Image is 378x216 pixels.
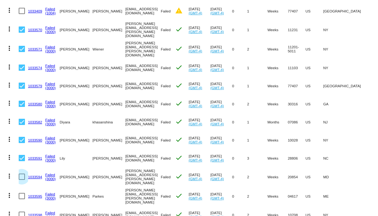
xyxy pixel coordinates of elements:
[267,167,288,186] mat-cell: Weeks
[161,138,171,142] span: Failed
[210,196,224,200] a: (GMT-4)
[189,158,202,162] a: (GMT-4)
[210,113,232,131] mat-cell: [DATE]
[125,149,161,167] mat-cell: [EMAIL_ADDRESS][DOMAIN_NAME]
[210,68,224,72] a: (GMT-4)
[45,177,56,181] a: (3000)
[232,186,247,206] mat-cell: 0
[161,175,171,179] span: Failed
[125,186,161,206] mat-cell: [PERSON_NAME][EMAIL_ADDRESS][PERSON_NAME][DOMAIN_NAME]
[210,77,232,95] mat-cell: [DATE]
[6,154,13,161] mat-icon: more_vert
[189,104,202,108] a: (GMT-4)
[45,11,56,15] a: (1004)
[93,77,125,95] mat-cell: [PERSON_NAME]
[288,77,305,95] mat-cell: 77407
[45,118,55,122] a: Failed
[189,59,210,77] mat-cell: [DATE]
[189,167,210,186] mat-cell: [DATE]
[189,149,210,167] mat-cell: [DATE]
[232,95,247,113] mat-cell: 0
[247,77,267,95] mat-cell: 1
[323,95,364,113] mat-cell: GA
[93,186,125,206] mat-cell: Parkes
[210,122,224,126] a: (GMT-4)
[305,77,323,95] mat-cell: US
[93,59,125,77] mat-cell: [PERSON_NAME]
[161,9,171,13] span: Failed
[323,20,364,39] mat-cell: NY
[232,113,247,131] mat-cell: 0
[189,113,210,131] mat-cell: [DATE]
[161,66,171,70] span: Failed
[6,172,13,180] mat-icon: more_vert
[247,39,267,59] mat-cell: 2
[189,177,202,181] a: (GMT-4)
[247,167,267,186] mat-cell: 2
[161,194,171,198] span: Failed
[288,39,305,59] mat-cell: 11201-5011
[323,59,364,77] mat-cell: NY
[267,59,288,77] mat-cell: Weeks
[60,2,92,20] mat-cell: [PERSON_NAME]
[288,149,305,167] mat-cell: 28806
[60,149,92,167] mat-cell: Lily
[45,196,56,200] a: (3000)
[175,100,183,107] mat-icon: check
[323,149,364,167] mat-cell: NC
[60,167,92,186] mat-cell: [PERSON_NAME]
[210,158,224,162] a: (GMT-4)
[210,86,224,90] a: (GMT-4)
[210,167,232,186] mat-cell: [DATE]
[210,131,232,149] mat-cell: [DATE]
[323,131,364,149] mat-cell: NY
[175,45,183,52] mat-icon: check
[189,86,202,90] a: (GMT-4)
[189,2,210,20] mat-cell: [DATE]
[6,136,13,143] mat-icon: more_vert
[175,26,183,33] mat-icon: check
[247,59,267,77] mat-cell: 1
[189,11,202,15] a: (GMT-4)
[6,192,13,199] mat-icon: more_vert
[45,136,55,140] a: Failed
[60,77,92,95] mat-cell: [PERSON_NAME]
[161,102,171,106] span: Failed
[161,84,171,88] span: Failed
[305,113,323,131] mat-cell: US
[93,167,125,186] mat-cell: [PERSON_NAME]
[267,2,288,20] mat-cell: Weeks
[232,39,247,59] mat-cell: 0
[175,154,183,161] mat-icon: check
[6,81,13,89] mat-icon: more_vert
[210,186,232,206] mat-cell: [DATE]
[125,131,161,149] mat-cell: [EMAIL_ADDRESS][DOMAIN_NAME]
[6,7,13,14] mat-icon: more_vert
[267,149,288,167] mat-cell: Weeks
[247,131,267,149] mat-cell: 1
[45,68,56,72] a: (3000)
[45,154,55,158] a: Failed
[210,177,224,181] a: (GMT-4)
[267,113,288,131] mat-cell: Months
[45,173,55,177] a: Failed
[189,131,210,149] mat-cell: [DATE]
[60,131,92,149] mat-cell: [PERSON_NAME]
[161,47,171,51] span: Failed
[161,156,171,160] span: Failed
[125,2,161,20] mat-cell: [EMAIL_ADDRESS][DOMAIN_NAME]
[161,120,171,124] span: Failed
[175,173,183,180] mat-icon: check
[45,49,56,53] a: (3000)
[28,138,42,142] a: 1033590
[175,192,183,199] mat-icon: check
[28,66,42,70] a: 1033574
[305,20,323,39] mat-cell: US
[45,122,56,126] a: (3000)
[125,77,161,95] mat-cell: [EMAIL_ADDRESS][DOMAIN_NAME]
[45,192,55,196] a: Failed
[28,156,42,160] a: 1033591
[125,59,161,77] mat-cell: [EMAIL_ADDRESS][DOMAIN_NAME]
[232,131,247,149] mat-cell: 0
[210,104,224,108] a: (GMT-4)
